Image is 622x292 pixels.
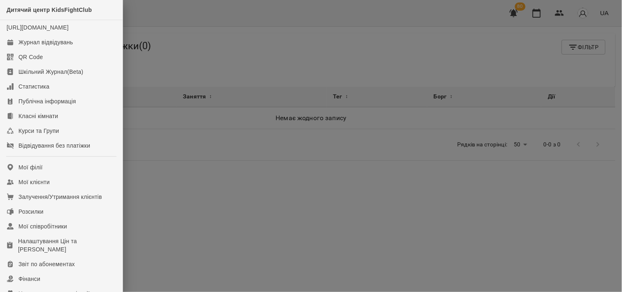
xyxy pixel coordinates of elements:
[18,38,73,46] div: Журнал відвідувань
[18,97,76,105] div: Публічна інформація
[7,7,92,13] span: Дитячий центр KidsFightClub
[18,112,58,120] div: Класні кімнати
[18,163,43,171] div: Мої філії
[18,208,43,216] div: Розсилки
[18,275,40,283] div: Фінанси
[18,68,83,76] div: Шкільний Журнал(Beta)
[18,237,116,253] div: Налаштування Цін та [PERSON_NAME]
[7,24,68,31] a: [URL][DOMAIN_NAME]
[18,82,50,91] div: Статистика
[18,193,102,201] div: Залучення/Утримання клієнтів
[18,127,59,135] div: Курси та Групи
[18,222,67,230] div: Мої співробітники
[18,53,43,61] div: QR Code
[18,260,75,268] div: Звіт по абонементах
[18,178,50,186] div: Мої клієнти
[18,141,90,150] div: Відвідування без платіжки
